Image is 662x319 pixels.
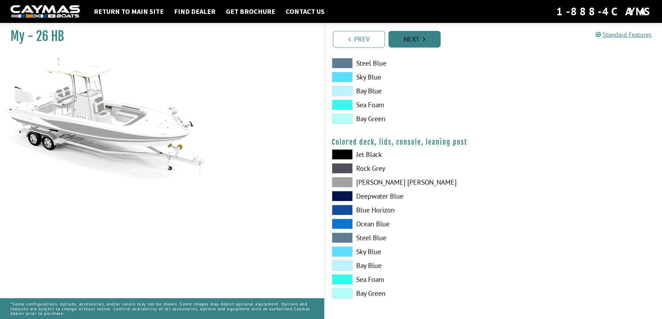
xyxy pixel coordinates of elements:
label: Rock Grey [332,163,487,174]
label: Jet Black [332,149,487,160]
label: [PERSON_NAME] [PERSON_NAME] [332,177,487,187]
label: Steel Blue [332,233,487,243]
a: Find Dealer [171,7,219,16]
div: 1-888-4CAYMAS [556,4,652,19]
a: Return to main site [90,7,167,16]
label: Bay Green [332,114,487,124]
h4: Colored deck, lids, console, leaning post [332,138,655,146]
label: Sky Blue [332,246,487,257]
a: Next [389,31,441,48]
label: Sea Foam [332,100,487,110]
a: Standard Features [596,31,652,39]
img: white-logo-c9c8dbefe5ff5ceceb0f0178aa75bf4bb51f6bca0971e226c86eb53dfe498488.png [10,5,80,18]
p: *Some configurations, options, accessories, and/or colors may not be shown. Some images may depic... [10,298,314,319]
label: Blue Horizon [332,205,487,215]
label: Sea Foam [332,274,487,285]
a: Get Brochure [222,7,279,16]
label: Bay Blue [332,260,487,271]
a: Contact Us [282,7,328,16]
label: Sky Blue [332,72,487,82]
label: Deepwater Blue [332,191,487,201]
label: Bay Blue [332,86,487,96]
a: Prev [333,31,385,48]
label: Bay Green [332,288,487,299]
h1: My - 26 HB [10,28,307,44]
label: Ocean Blue [332,219,487,229]
label: Steel Blue [332,58,487,68]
